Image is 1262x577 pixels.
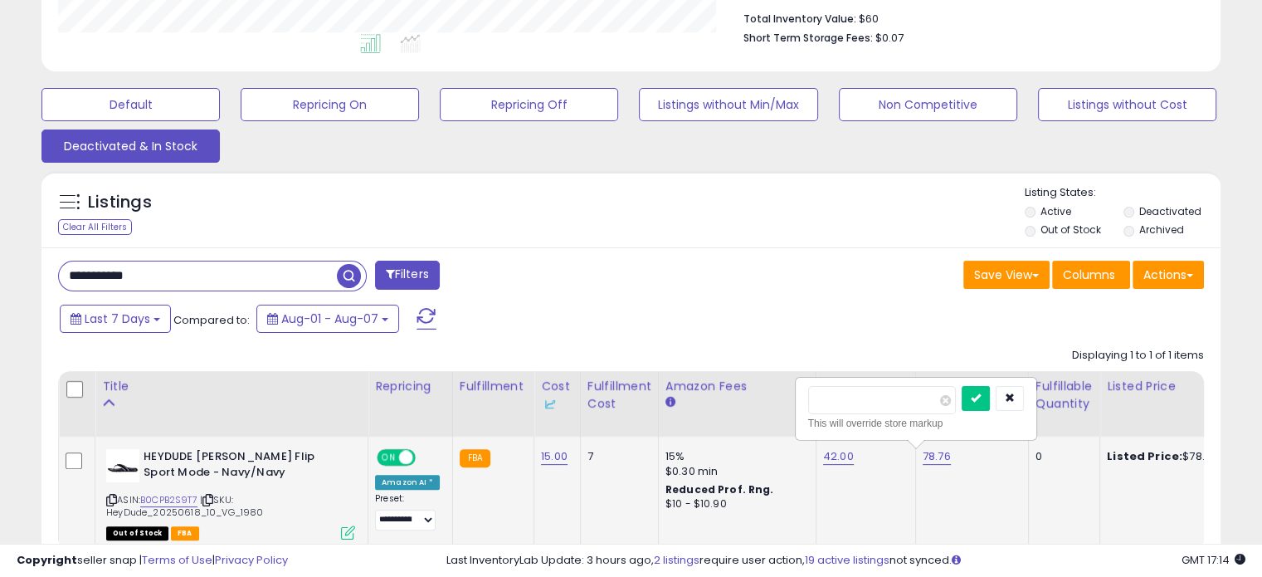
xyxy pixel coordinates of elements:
span: | SKU: HeyDude_20250618_10_VG_1980 [106,493,264,518]
a: 2 listings [654,552,699,568]
div: This will override store markup [808,415,1024,432]
b: Total Inventory Value: [743,12,856,26]
b: Short Term Storage Fees: [743,31,873,45]
span: Compared to: [173,312,250,328]
div: Cost [541,378,573,413]
a: 15.00 [541,448,568,465]
b: HEYDUDE [PERSON_NAME] Flip Sport Mode - Navy/Navy [144,449,345,484]
div: Fulfillment Cost [587,378,651,413]
span: Aug-01 - Aug-07 [281,311,378,327]
div: Preset: [375,493,440,531]
label: Archived [1138,222,1183,237]
a: Privacy Policy [215,552,288,568]
strong: Copyright [17,552,77,568]
div: 7 [587,449,646,464]
div: seller snap | | [17,553,288,569]
p: Listing States: [1025,185,1221,201]
h5: Listings [88,191,152,214]
div: Fulfillment [460,378,527,395]
div: Some or all of the values in this column are provided from Inventory Lab. [541,395,573,413]
span: 2025-08-15 17:14 GMT [1182,552,1245,568]
li: $60 [743,7,1191,27]
label: Active [1040,204,1071,218]
button: Actions [1133,261,1204,289]
img: InventoryLab Logo [541,396,558,413]
small: FBA [460,449,490,467]
div: Displaying 1 to 1 of 1 items [1072,348,1204,364]
span: ON [378,451,399,465]
div: 15% [665,449,803,464]
span: OFF [413,451,440,465]
div: ASIN: [106,449,355,538]
button: Listings without Cost [1038,88,1216,121]
div: Fulfillable Quantity [1035,378,1093,413]
a: B0CPB2S9T7 [140,493,197,507]
div: Amazon Fees [665,378,809,395]
button: Repricing Off [440,88,618,121]
button: Last 7 Days [60,305,171,333]
span: Last 7 Days [85,311,150,327]
div: 0 [1035,449,1087,464]
button: Default [41,88,220,121]
div: Amazon AI * [375,475,440,490]
img: 314DjgPR22L._SL40_.jpg [106,449,139,482]
button: Columns [1052,261,1130,289]
a: Terms of Use [142,552,212,568]
div: $78.76 [1107,449,1245,464]
div: $10 - $10.90 [665,497,803,511]
b: Reduced Prof. Rng. [665,482,774,496]
a: 19 active listings [805,552,889,568]
label: Out of Stock [1040,222,1101,237]
span: Columns [1063,266,1115,283]
span: $0.07 [875,30,904,46]
a: 78.76 [923,448,951,465]
button: Save View [963,261,1050,289]
span: FBA [171,526,199,540]
div: Clear All Filters [58,219,132,235]
div: $0.30 min [665,464,803,479]
button: Non Competitive [839,88,1017,121]
div: Listed Price [1107,378,1250,395]
div: Title [102,378,361,395]
button: Filters [375,261,440,290]
label: Deactivated [1138,204,1201,218]
a: 42.00 [823,448,854,465]
button: Listings without Min/Max [639,88,817,121]
button: Repricing On [241,88,419,121]
small: Amazon Fees. [665,395,675,410]
b: Listed Price: [1107,448,1182,464]
button: Deactivated & In Stock [41,130,220,163]
span: All listings that are currently out of stock and unavailable for purchase on Amazon [106,526,168,540]
div: Last InventoryLab Update: 3 hours ago, require user action, not synced. [446,553,1245,569]
button: Aug-01 - Aug-07 [256,305,399,333]
div: Repricing [375,378,446,395]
